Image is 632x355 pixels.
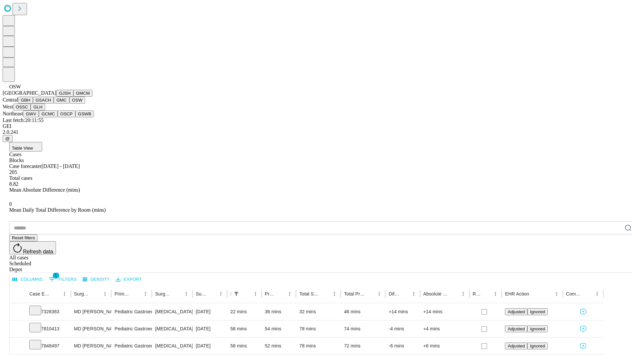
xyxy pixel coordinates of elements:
button: GMC [54,97,69,104]
div: Total Scheduled Duration [299,291,320,296]
button: Select columns [11,274,44,285]
button: Menu [100,289,110,298]
button: OSW [69,97,85,104]
div: +4 mins [423,320,466,337]
div: 54 mins [265,320,293,337]
button: GBH [18,97,33,104]
button: Reset filters [9,234,38,241]
button: GLH [31,104,45,110]
span: OSW [9,84,21,89]
div: 52 mins [265,338,293,354]
button: Sort [583,289,592,298]
div: [DATE] [196,338,224,354]
div: -4 mins [389,320,417,337]
button: GSWB [75,110,94,117]
button: Ignored [527,343,547,349]
div: 72 mins [344,338,382,354]
div: 7848497 [29,338,67,354]
span: Refresh data [23,249,53,254]
div: 78 mins [299,338,337,354]
span: @ [5,136,10,141]
span: Reset filters [12,235,35,240]
div: 22 mins [230,303,258,320]
div: MD [PERSON_NAME] [PERSON_NAME] Md [74,338,108,354]
span: 0 [9,201,12,207]
button: GJSH [56,90,73,97]
span: Adjusted [508,343,525,348]
div: MD [PERSON_NAME] [PERSON_NAME] Md [74,320,108,337]
div: Pediatric Gastroenterology [115,320,148,337]
button: Table View [9,142,42,152]
button: Menu [459,289,468,298]
span: Total cases [9,175,32,181]
button: Menu [141,289,150,298]
div: Primary Service [115,291,131,296]
button: Menu [285,289,294,298]
button: Adjusted [505,325,527,332]
button: Show filters [47,274,78,285]
div: 58 mins [230,338,258,354]
button: Sort [365,289,375,298]
div: 74 mins [344,320,382,337]
span: Mean Daily Total Difference by Room (mins) [9,207,106,213]
span: Case forecaster [9,163,41,169]
span: Central [3,97,18,103]
button: Adjusted [505,308,527,315]
button: GWV [23,110,39,117]
button: GMCM [73,90,92,97]
button: Expand [13,323,23,335]
div: GEI [3,123,629,129]
div: EHR Action [505,291,529,296]
button: Sort [132,289,141,298]
span: West [3,104,13,109]
button: Sort [530,289,539,298]
div: 36 mins [265,303,293,320]
span: Northeast [3,111,23,116]
div: [MEDICAL_DATA] (EGD), FLEXIBLE, TRANSORAL, WITH [MEDICAL_DATA] SINGLE OR MULTIPLE [155,303,189,320]
div: 1 active filter [232,289,241,298]
span: Adjusted [508,309,525,314]
span: Adjusted [508,326,525,331]
button: Sort [276,289,285,298]
span: Last fetch: 20:11:55 [3,117,43,123]
div: [MEDICAL_DATA] (EGD), FLEXIBLE, TRANSORAL, WITH [MEDICAL_DATA] SINGLE OR MULTIPLE [155,320,189,337]
div: Pediatric Gastroenterology [115,338,148,354]
div: Predicted In Room Duration [265,291,276,296]
button: Menu [330,289,339,298]
button: Refresh data [9,241,56,254]
button: Menu [375,289,384,298]
div: Resolved in EHR [473,291,481,296]
button: OSCP [58,110,75,117]
div: Comments [566,291,583,296]
div: 46 mins [344,303,382,320]
span: Mean Absolute Difference (mins) [9,187,80,193]
button: Sort [91,289,100,298]
div: Scheduled In Room Duration [230,291,231,296]
button: Sort [172,289,182,298]
div: [DATE] [196,320,224,337]
span: Ignored [530,309,545,314]
div: +14 mins [389,303,417,320]
div: +6 mins [423,338,466,354]
button: Density [81,274,112,285]
button: GSACH [33,97,54,104]
span: 8.82 [9,181,18,187]
button: Expand [13,341,23,352]
div: Surgery Name [155,291,171,296]
button: Expand [13,306,23,318]
span: Table View [12,146,33,151]
button: GCMC [39,110,58,117]
div: 32 mins [299,303,337,320]
button: Sort [400,289,409,298]
div: 58 mins [230,320,258,337]
button: Menu [409,289,418,298]
div: -6 mins [389,338,417,354]
button: Sort [482,289,491,298]
div: Difference [389,291,399,296]
button: Ignored [527,308,547,315]
button: Sort [207,289,216,298]
div: +14 mins [423,303,466,320]
button: @ [3,135,13,142]
div: Total Predicted Duration [344,291,365,296]
button: Menu [592,289,602,298]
